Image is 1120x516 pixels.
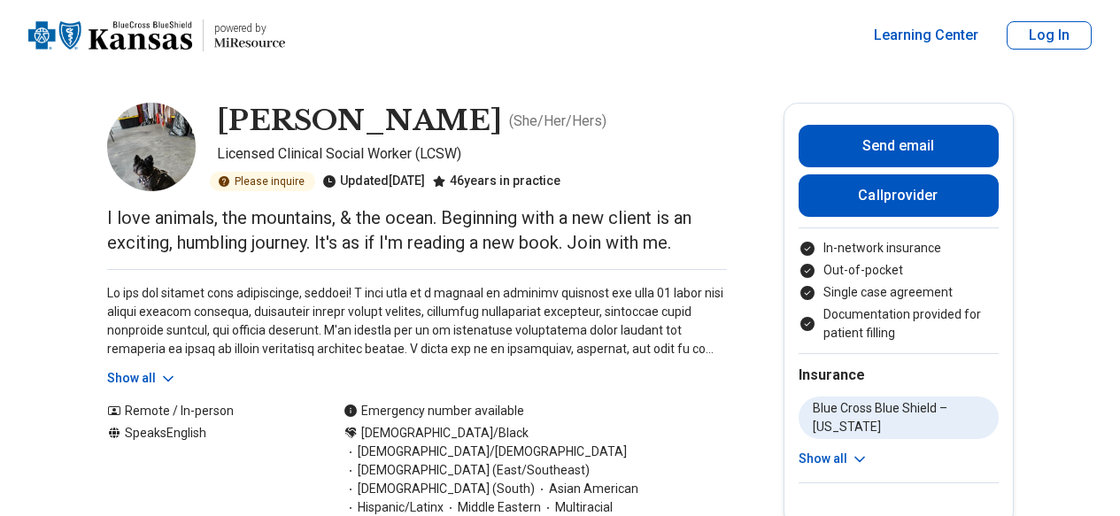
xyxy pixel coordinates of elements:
h2: Insurance [799,365,999,386]
a: Home page [28,7,285,64]
div: 46 years in practice [432,172,560,191]
p: powered by [214,21,285,35]
div: Please inquire [210,172,315,191]
li: Documentation provided for patient filling [799,305,999,343]
p: I love animals, the mountains, & the ocean. Beginning with a new client is an exciting, humbling ... [107,205,727,255]
li: In-network insurance [799,239,999,258]
span: Asian American [535,480,638,498]
p: Lo ips dol sitamet cons adipiscinge, seddoei! T inci utla et d magnaal en adminimv quisnost exe u... [107,284,727,358]
li: Blue Cross Blue Shield – [US_STATE] [799,397,999,439]
div: Updated [DATE] [322,172,425,191]
button: Show all [799,450,869,468]
button: Show all [107,369,177,388]
div: Emergency number available [344,402,524,420]
span: [DEMOGRAPHIC_DATA]/Black [361,424,529,443]
a: Learning Center [874,25,978,46]
div: Remote / In-person [107,402,308,420]
p: Licensed Clinical Social Worker (LCSW) [217,143,727,165]
li: Out-of-pocket [799,261,999,280]
span: [DEMOGRAPHIC_DATA]/[DEMOGRAPHIC_DATA] [344,443,627,461]
p: ( She/Her/Hers ) [509,111,606,132]
h1: [PERSON_NAME] [217,103,502,140]
li: Single case agreement [799,283,999,302]
button: Callprovider [799,174,999,217]
button: Log In [1007,21,1092,50]
button: Send email [799,125,999,167]
img: Jaye Mueller, Licensed Clinical Social Worker (LCSW) [107,103,196,191]
ul: Payment options [799,239,999,343]
span: [DEMOGRAPHIC_DATA] (East/Southeast) [344,461,590,480]
span: [DEMOGRAPHIC_DATA] (South) [344,480,535,498]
